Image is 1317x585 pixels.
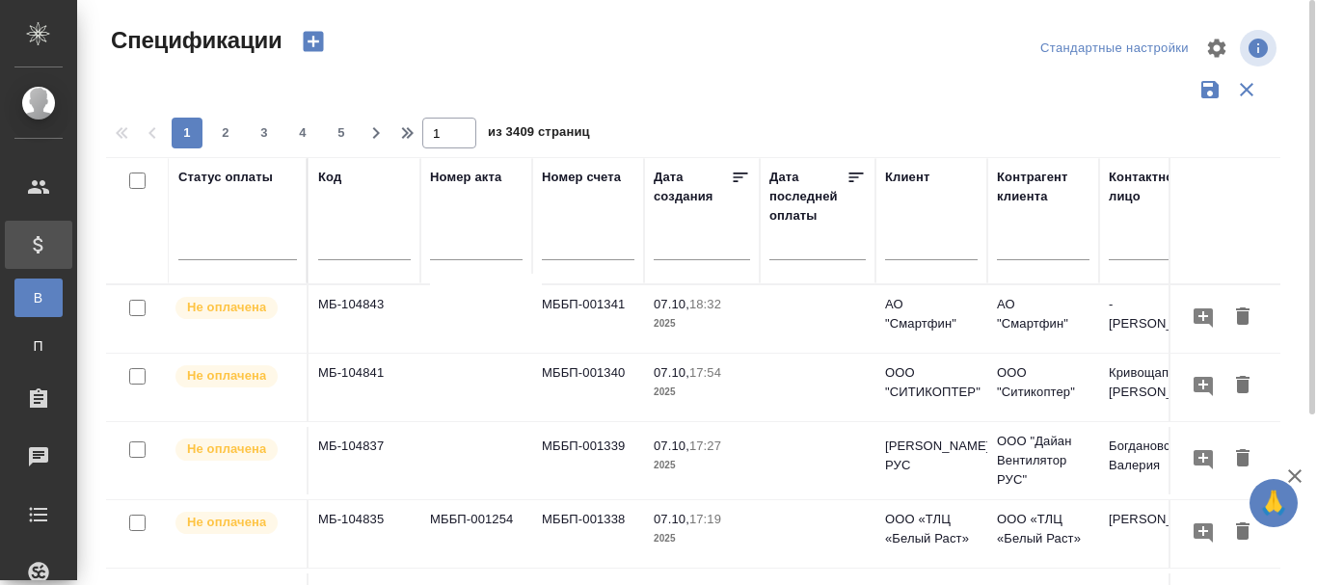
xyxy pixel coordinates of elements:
div: Дата создания [654,168,731,206]
p: ООО "Ситикоптер" [997,363,1089,402]
button: 🙏 [1250,479,1298,527]
div: Контрагент клиента [997,168,1089,206]
p: ООО «ТЛЦ «Белый Раст» [997,510,1089,548]
td: - [PERSON_NAME] [1099,285,1211,353]
td: Кривощапов [PERSON_NAME] [1099,354,1211,421]
button: Удалить [1226,441,1259,477]
span: 3 [249,123,280,143]
a: В [14,279,63,317]
p: ООО "СИТИКОПТЕР" [885,363,978,402]
p: 2025 [654,456,750,475]
td: МБ-104835 [309,500,420,568]
p: Не оплачена [187,366,266,386]
p: 2025 [654,314,750,333]
span: 4 [287,123,318,143]
td: МБ-104843 [309,285,420,353]
p: 07.10, [654,365,689,380]
p: 18:32 [689,297,721,311]
button: Сбросить фильтры [1228,71,1265,108]
p: 17:19 [689,512,721,526]
p: 17:27 [689,439,721,453]
button: Удалить [1226,515,1259,550]
p: Не оплачена [187,298,266,317]
div: Дата последней оплаты [769,168,847,226]
span: Настроить таблицу [1194,25,1240,71]
p: 07.10, [654,439,689,453]
span: из 3409 страниц [488,120,590,148]
p: Не оплачена [187,439,266,459]
p: 07.10, [654,297,689,311]
td: МББП-001340 [532,354,644,421]
p: [PERSON_NAME] РУС [885,437,978,475]
span: Посмотреть информацию [1240,30,1280,66]
span: Спецификации [106,25,282,56]
td: МБ-104841 [309,354,420,421]
button: 3 [249,118,280,148]
div: Номер акта [430,168,501,187]
td: МБ-104837 [309,427,420,494]
p: АО "Смартфин" [997,295,1089,333]
td: МББП-001341 [532,285,644,353]
p: Не оплачена [187,513,266,532]
button: 4 [287,118,318,148]
span: П [24,336,53,356]
p: 2025 [654,529,750,548]
td: [PERSON_NAME] [1099,500,1211,568]
div: split button [1035,34,1194,64]
span: В [24,288,53,307]
button: 2 [210,118,241,148]
button: Удалить [1226,300,1259,335]
p: ООО «ТЛЦ «Белый Раст» [885,510,978,548]
a: П [14,327,63,365]
button: 5 [326,118,357,148]
div: Номер счета [542,168,621,187]
button: Сохранить фильтры [1192,71,1228,108]
p: 17:54 [689,365,721,380]
td: Богдановская Валерия [1099,427,1211,494]
button: Создать [290,25,336,58]
td: МББП-001338 [532,500,644,568]
p: ООО "Дайан Вентилятор РУС" [997,432,1089,490]
span: 🙏 [1257,483,1290,523]
div: Клиент [885,168,929,187]
td: МББП-001254 [420,500,532,568]
div: Код [318,168,341,187]
div: Статус оплаты [178,168,273,187]
span: 2 [210,123,241,143]
div: Контактное лицо [1109,168,1201,206]
td: МББП-001339 [532,427,644,494]
span: 5 [326,123,357,143]
button: Удалить [1226,368,1259,404]
p: АО "Смартфин" [885,295,978,333]
p: 2025 [654,383,750,402]
p: 07.10, [654,512,689,526]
